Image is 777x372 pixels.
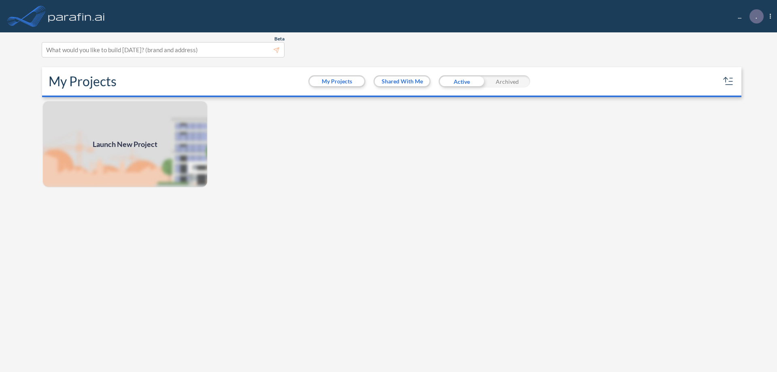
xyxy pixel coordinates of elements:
[726,9,771,23] div: ...
[439,75,484,87] div: Active
[93,139,157,150] span: Launch New Project
[42,100,208,188] img: add
[42,100,208,188] a: Launch New Project
[375,77,429,86] button: Shared With Me
[274,36,284,42] span: Beta
[722,75,735,88] button: sort
[484,75,530,87] div: Archived
[49,74,117,89] h2: My Projects
[310,77,364,86] button: My Projects
[756,13,757,20] p: .
[47,8,106,24] img: logo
